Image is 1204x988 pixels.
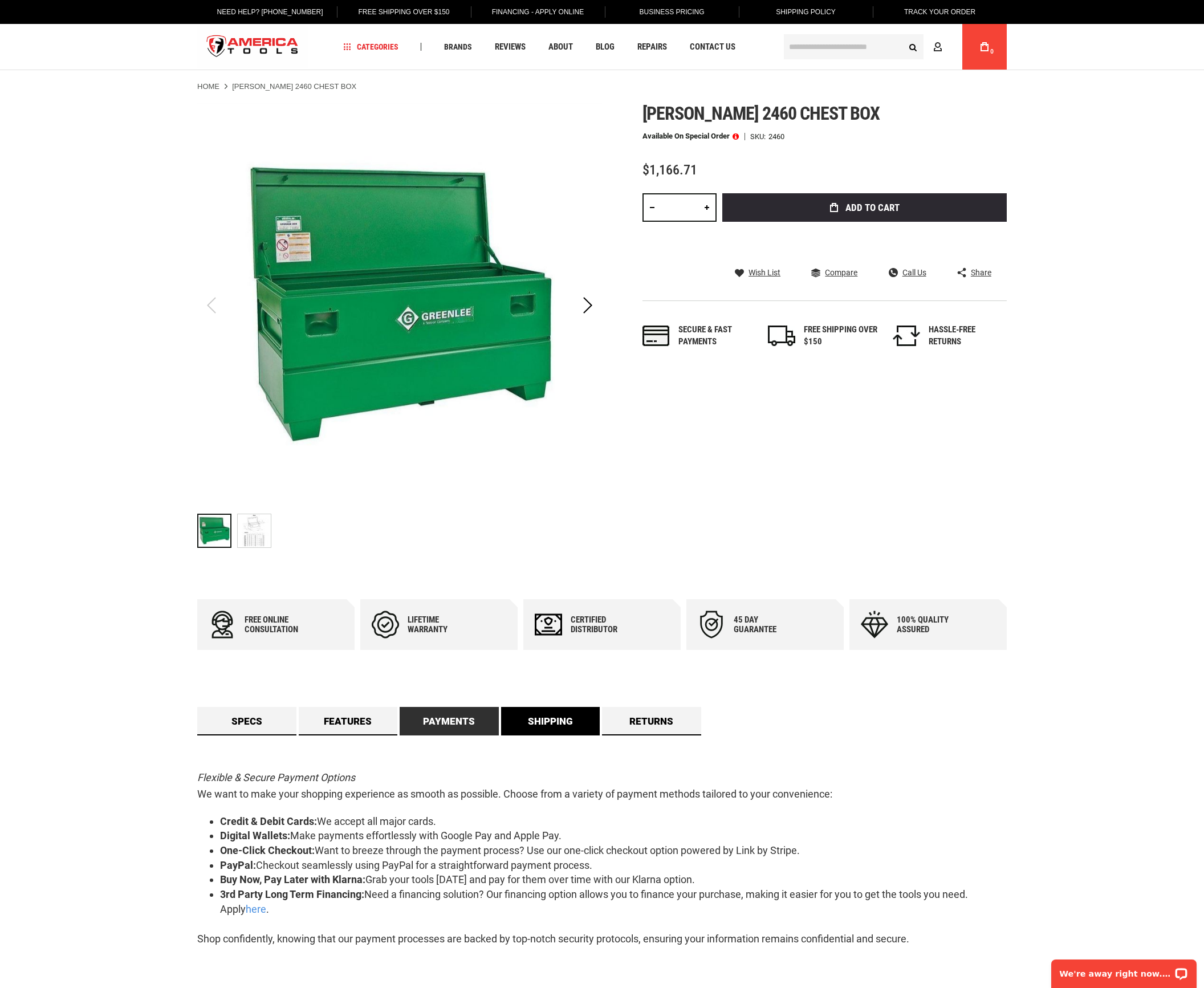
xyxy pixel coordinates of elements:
[749,269,780,277] span: Wish List
[642,162,697,178] span: $1,166.71
[501,707,600,735] a: Shipping
[246,903,266,915] a: here
[825,269,857,277] span: Compare
[929,324,1003,348] div: HASSLE-FREE RETURNS
[344,43,398,51] span: Categories
[220,830,290,841] strong: Digital Wallets:
[220,858,1007,873] li: Checkout seamlessly using PayPal for a straightforward payment process.
[573,103,602,508] div: Next
[722,193,1007,222] button: Add to Cart
[220,828,1007,843] li: Make payments effortlessly with Google Pay and Apple Pay.
[990,48,994,55] span: 0
[220,888,364,900] strong: 3rd Party Long Term Financing:
[642,103,880,124] span: [PERSON_NAME] 2460 chest box
[197,82,219,92] a: Home
[974,24,995,70] a: 0
[893,326,920,346] img: returns
[197,771,355,783] em: Flexible & Secure Payment Options
[197,508,237,554] div: GREENLEE 2460 CHEST BOX
[1044,952,1204,988] iframe: LiveChat chat widget
[220,815,317,827] strong: Credit & Debit Cards:
[642,132,739,140] p: Available on Special Order
[685,39,741,55] a: Contact Us
[197,770,1007,803] p: We want to make your shopping experience as smooth as possible. Choose from a variety of payment ...
[220,872,1007,887] li: Grab your tools [DATE] and pay for them over time with our Klarna option.
[734,615,802,635] div: 45 day Guarantee
[237,508,271,554] div: GREENLEE 2460 CHEST BOX
[220,859,256,871] strong: PayPal:
[245,615,313,635] div: Free online consultation
[596,43,615,51] span: Blog
[889,267,926,278] a: Call Us
[495,43,526,51] span: Reviews
[776,8,836,16] span: Shipping Policy
[768,133,784,140] div: 2460
[408,615,476,635] div: Lifetime warranty
[845,203,900,213] span: Add to Cart
[602,707,701,735] a: Returns
[220,843,1007,858] li: Want to breeze through the payment process? Use our one-click checkout option powered by Link by ...
[220,873,365,885] strong: Buy Now, Pay Later with Klarna:
[220,887,1007,916] li: Need a financing solution? Our financing option allows you to finance your purchase, making it ea...
[720,225,1009,258] iframe: Secure express checkout frame
[543,39,578,55] a: About
[971,269,991,277] span: Share
[197,26,308,68] a: store logo
[444,43,472,51] span: Brands
[804,324,878,348] div: FREE SHIPPING OVER $150
[238,514,271,547] img: GREENLEE 2460 CHEST BOX
[811,267,857,278] a: Compare
[902,269,926,277] span: Call Us
[637,43,667,51] span: Repairs
[197,931,1007,948] p: Shop confidently, knowing that our payment processes are backed by top-notch security protocols, ...
[339,39,404,55] a: Categories
[548,43,573,51] span: About
[591,39,620,55] a: Blog
[632,39,672,55] a: Repairs
[220,844,315,856] strong: One-Click Checkout:
[642,326,670,346] img: payments
[220,814,1007,829] li: We accept all major cards.
[897,615,965,635] div: 100% quality assured
[232,82,356,91] strong: [PERSON_NAME] 2460 CHEST BOX
[400,707,499,735] a: Payments
[439,39,477,55] a: Brands
[768,326,795,346] img: shipping
[197,707,296,735] a: Specs
[735,267,780,278] a: Wish List
[690,43,735,51] span: Contact Us
[902,36,924,58] button: Search
[299,707,398,735] a: Features
[197,103,602,508] img: GREENLEE 2460 CHEST BOX
[197,26,308,68] img: America Tools
[750,133,768,140] strong: SKU
[490,39,531,55] a: Reviews
[571,615,639,635] div: Certified Distributor
[678,324,752,348] div: Secure & fast payments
